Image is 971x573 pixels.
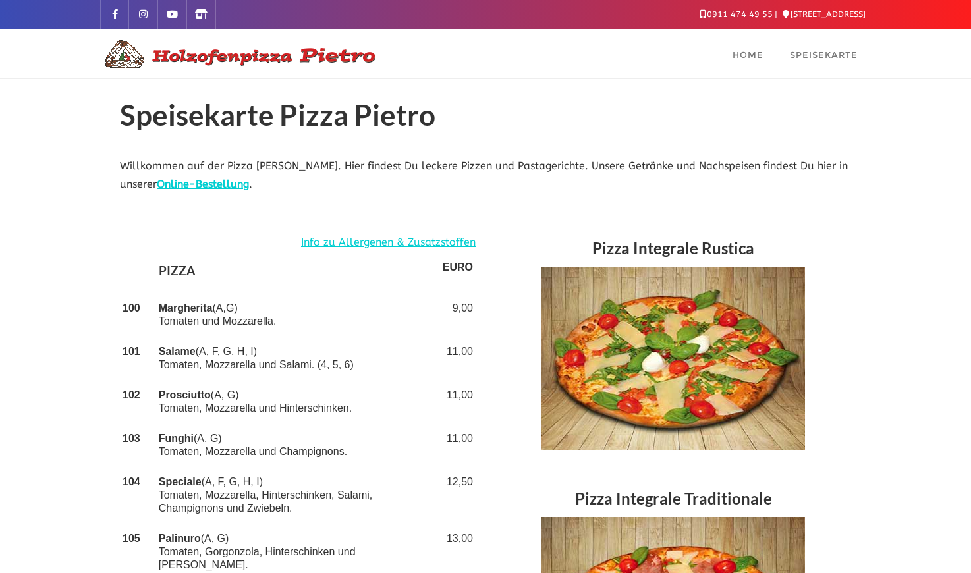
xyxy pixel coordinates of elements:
a: Home [719,29,777,78]
strong: Palinuro [159,533,201,544]
a: Info zu Allergenen & Zusatzstoffen [301,233,476,252]
h3: Pizza Integrale Traditionale [495,483,851,517]
strong: EURO [443,261,473,273]
strong: Margherita [159,302,213,314]
td: (A, F, G, H, I) Tomaten, Mozzarella, Hinterschinken, Salami, Champignons und Zwiebeln. [156,467,440,524]
a: 0911 474 49 55 [700,9,773,19]
span: Speisekarte [790,49,858,60]
span: Home [733,49,763,60]
img: Speisekarte - Pizza Integrale Rustica [541,267,805,450]
strong: 102 [123,389,140,400]
p: Willkommen auf der Pizza [PERSON_NAME]. Hier findest Du leckere Pizzen und Pastagerichte. Unsere ... [120,157,851,195]
h1: Speisekarte Pizza Pietro [120,99,851,137]
td: 11,00 [440,380,476,423]
a: Speisekarte [777,29,871,78]
td: (A, G) Tomaten, Mozzarella und Champignons. [156,423,440,467]
td: 11,00 [440,423,476,467]
strong: Salame [159,346,196,357]
td: (A,G) Tomaten und Mozzarella. [156,293,440,337]
td: (A, G) Tomaten, Mozzarella und Hinterschinken. [156,380,440,423]
strong: 101 [123,346,140,357]
td: 12,50 [440,467,476,524]
strong: 105 [123,533,140,544]
strong: 103 [123,433,140,444]
td: 9,00 [440,293,476,337]
td: (A, F, G, H, I) Tomaten, Mozzarella und Salami. (4, 5, 6) [156,337,440,380]
a: Online-Bestellung [157,178,249,190]
strong: Funghi [159,433,194,444]
img: Logo [100,38,377,70]
h4: PIZZA [159,261,437,285]
strong: 104 [123,476,140,487]
strong: Speciale [159,476,202,487]
a: [STREET_ADDRESS] [783,9,866,19]
strong: Prosciutto [159,389,211,400]
td: 11,00 [440,337,476,380]
strong: 100 [123,302,140,314]
h3: Pizza Integrale Rustica [495,233,851,267]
